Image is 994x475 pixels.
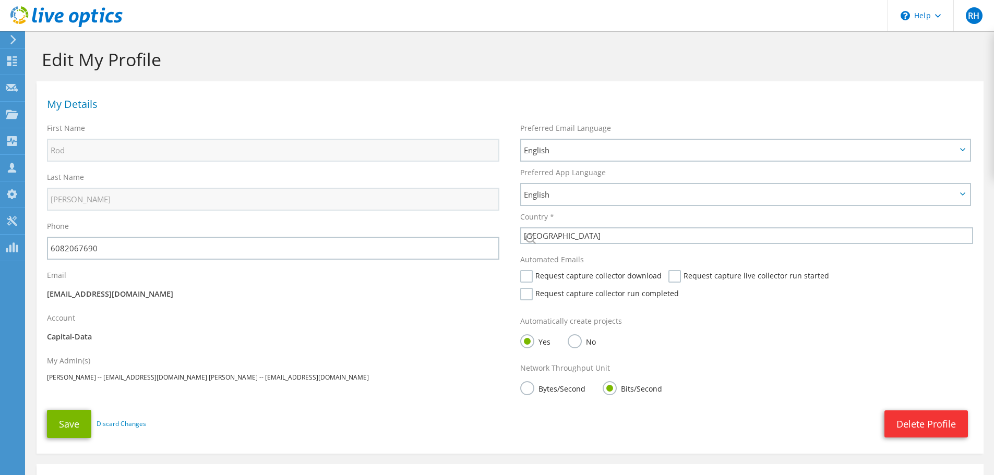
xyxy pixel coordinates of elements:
label: Automatically create projects [520,316,622,326]
label: Preferred Email Language [520,123,611,133]
button: Save [47,410,91,438]
label: Preferred App Language [520,167,606,178]
label: My Admin(s) [47,356,90,366]
a: Delete Profile [884,410,968,437]
label: Bits/Second [603,381,662,394]
label: Request capture collector run completed [520,288,679,300]
h1: My Details [47,99,968,109]
label: Bytes/Second [520,381,585,394]
label: Request capture collector download [520,270,662,283]
label: No [568,334,596,347]
svg: \n [901,11,910,20]
label: Yes [520,334,550,347]
p: [EMAIL_ADDRESS][DOMAIN_NAME] [47,288,499,300]
h1: Edit My Profile [42,48,973,70]
label: Automated Emails [520,254,584,265]
span: English [524,144,956,156]
span: [PERSON_NAME] -- [EMAIL_ADDRESS][DOMAIN_NAME] [47,373,207,382]
span: [PERSON_NAME] -- [EMAIL_ADDRESS][DOMAIN_NAME] [209,373,369,382]
label: Request capture live collector run started [668,270,829,283]
label: Last Name [47,172,84,182]
span: RH [966,7,983,24]
span: English [524,188,956,201]
label: Country * [520,212,554,222]
label: Account [47,313,75,323]
label: First Name [47,123,85,133]
label: Email [47,270,66,281]
label: Network Throughput Unit [520,363,610,373]
label: Phone [47,221,69,232]
p: Capital-Data [47,331,499,343]
a: Discard Changes [97,418,146,430]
